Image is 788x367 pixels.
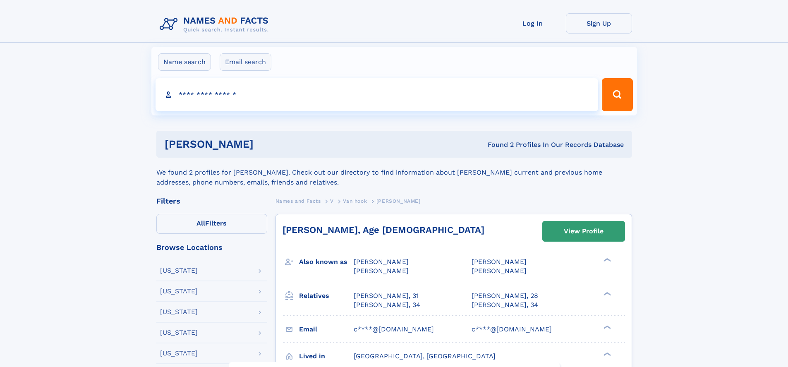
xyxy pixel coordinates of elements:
[566,13,632,34] a: Sign Up
[343,196,367,206] a: Van hook
[330,196,334,206] a: V
[160,267,198,274] div: [US_STATE]
[299,322,354,336] h3: Email
[602,78,632,111] button: Search Button
[299,289,354,303] h3: Relatives
[500,13,566,34] a: Log In
[354,267,409,275] span: [PERSON_NAME]
[472,291,538,300] a: [PERSON_NAME], 28
[472,267,527,275] span: [PERSON_NAME]
[601,351,611,357] div: ❯
[160,288,198,295] div: [US_STATE]
[160,350,198,357] div: [US_STATE]
[354,258,409,266] span: [PERSON_NAME]
[156,244,267,251] div: Browse Locations
[156,158,632,187] div: We found 2 profiles for [PERSON_NAME]. Check out our directory to find information about [PERSON_...
[275,196,321,206] a: Names and Facts
[158,53,211,71] label: Name search
[354,352,496,360] span: [GEOGRAPHIC_DATA], [GEOGRAPHIC_DATA]
[376,198,421,204] span: [PERSON_NAME]
[601,257,611,263] div: ❯
[601,291,611,296] div: ❯
[601,324,611,330] div: ❯
[160,309,198,315] div: [US_STATE]
[564,222,604,241] div: View Profile
[156,78,599,111] input: search input
[196,219,205,227] span: All
[299,349,354,363] h3: Lived in
[283,225,484,235] a: [PERSON_NAME], Age [DEMOGRAPHIC_DATA]
[156,197,267,205] div: Filters
[160,329,198,336] div: [US_STATE]
[543,221,625,241] a: View Profile
[472,300,538,309] a: [PERSON_NAME], 34
[156,13,275,36] img: Logo Names and Facts
[354,300,420,309] a: [PERSON_NAME], 34
[371,140,624,149] div: Found 2 Profiles In Our Records Database
[354,291,419,300] a: [PERSON_NAME], 31
[156,214,267,234] label: Filters
[343,198,367,204] span: Van hook
[220,53,271,71] label: Email search
[299,255,354,269] h3: Also known as
[472,258,527,266] span: [PERSON_NAME]
[165,139,371,149] h1: [PERSON_NAME]
[330,198,334,204] span: V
